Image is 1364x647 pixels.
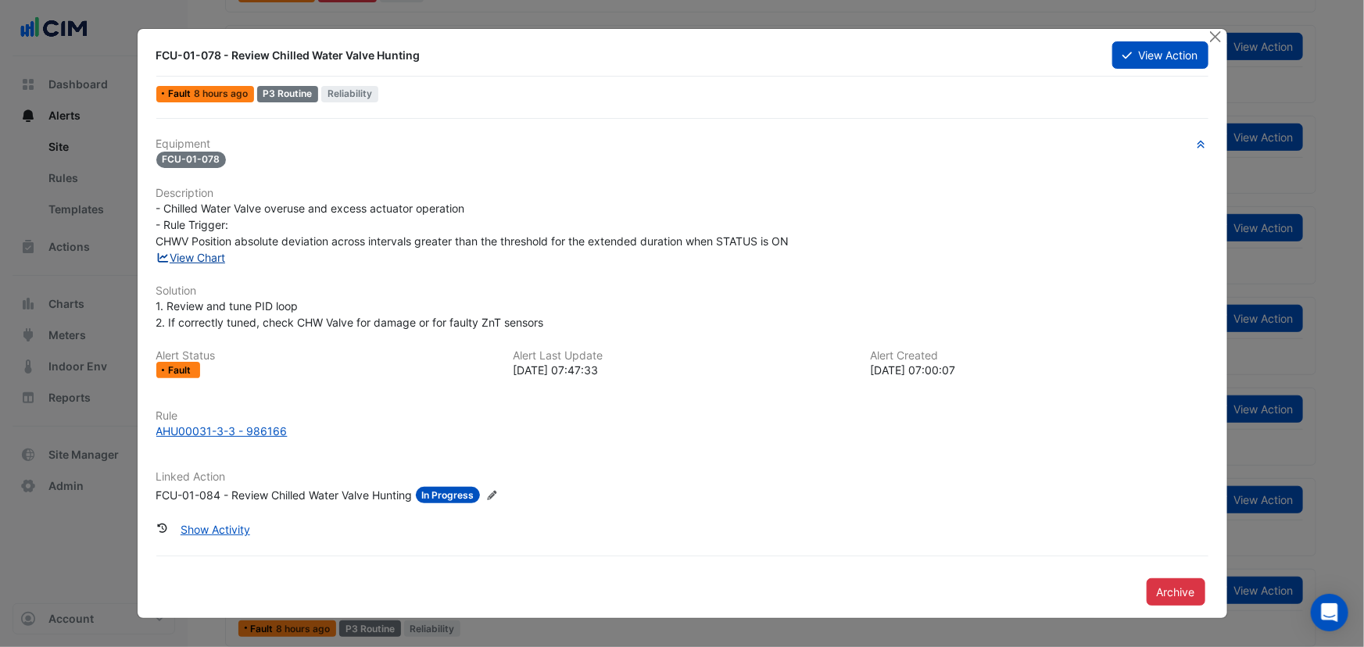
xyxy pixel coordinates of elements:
[156,48,1094,63] div: FCU-01-078 - Review Chilled Water Valve Hunting
[194,88,248,99] span: Thu 04-Sep-2025 07:47 IST
[156,152,227,168] span: FCU-01-078
[156,187,1208,200] h6: Description
[156,299,544,329] span: 1. Review and tune PID loop 2. If correctly tuned, check CHW Valve for damage or for faulty ZnT s...
[513,349,851,363] h6: Alert Last Update
[1112,41,1208,69] button: View Action
[1147,578,1205,606] button: Archive
[170,516,260,543] button: Show Activity
[156,487,413,503] div: FCU-01-084 - Review Chilled Water Valve Hunting
[416,487,481,503] span: In Progress
[156,423,1208,439] a: AHU00031-3-3 - 986166
[156,409,1208,423] h6: Rule
[1311,594,1348,631] div: Open Intercom Messenger
[870,362,1208,378] div: [DATE] 07:00:07
[156,251,226,264] a: View Chart
[1208,29,1224,45] button: Close
[486,490,498,502] fa-icon: Edit Linked Action
[156,284,1208,298] h6: Solution
[156,138,1208,151] h6: Equipment
[870,349,1208,363] h6: Alert Created
[156,470,1208,484] h6: Linked Action
[156,349,495,363] h6: Alert Status
[168,366,194,375] span: Fault
[156,423,288,439] div: AHU00031-3-3 - 986166
[321,86,378,102] span: Reliability
[156,202,789,248] span: - Chilled Water Valve overuse and excess actuator operation - Rule Trigger: CHWV Position absolut...
[168,89,194,98] span: Fault
[257,86,319,102] div: P3 Routine
[513,362,851,378] div: [DATE] 07:47:33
